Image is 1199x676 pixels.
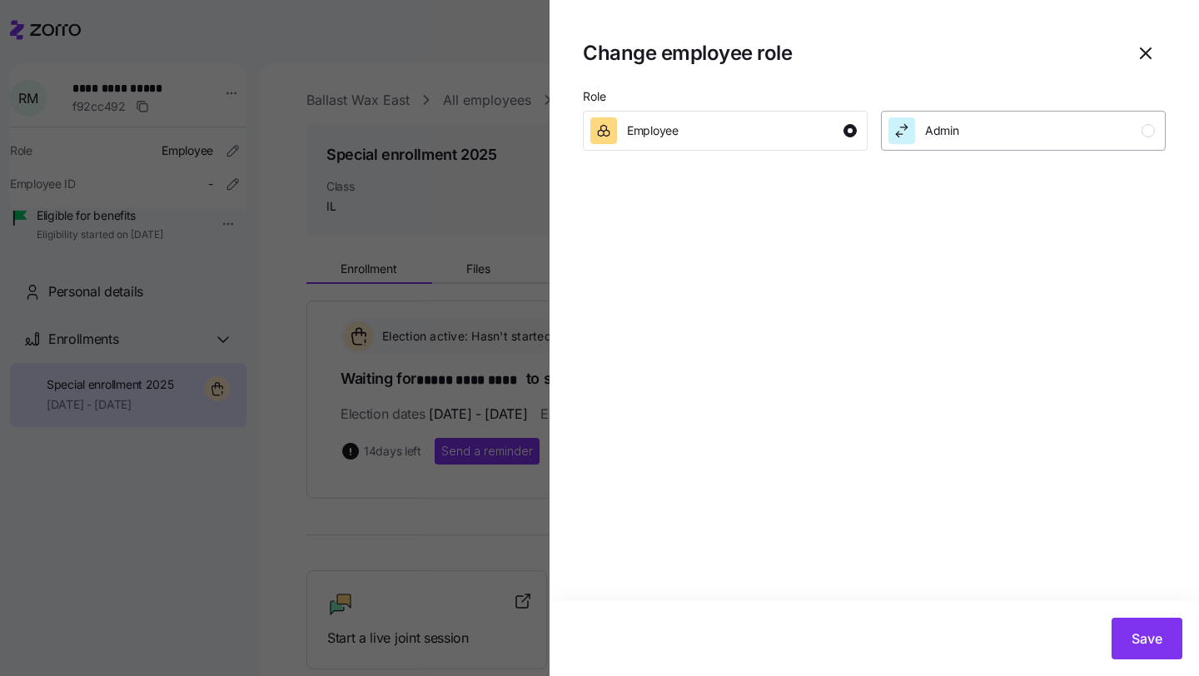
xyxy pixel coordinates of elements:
[583,40,1112,66] h1: Change employee role
[627,122,679,139] span: Employee
[925,122,959,139] span: Admin
[583,90,1166,111] p: Role
[1112,618,1182,659] button: Save
[1132,629,1162,649] span: Save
